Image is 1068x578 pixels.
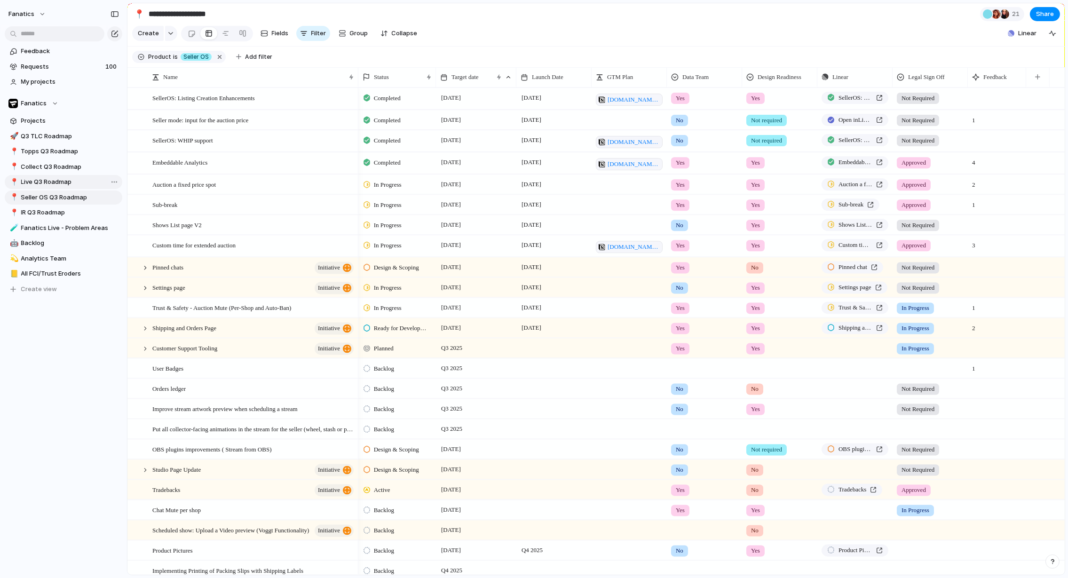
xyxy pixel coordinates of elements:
[822,156,888,168] a: Embeddable Analytics
[439,199,463,210] span: [DATE]
[839,220,872,230] span: Shows List page V2
[21,99,47,108] span: Fanatics
[318,342,340,355] span: initiative
[8,208,18,217] button: 📍
[902,263,934,272] span: Not Required
[10,192,16,203] div: 📍
[439,504,463,515] span: [DATE]
[751,506,760,515] span: Yes
[374,384,394,394] span: Backlog
[374,180,402,190] span: In Progress
[839,200,863,209] span: Sub-break
[439,219,463,230] span: [DATE]
[8,193,18,202] button: 📍
[676,384,683,394] span: No
[751,94,760,103] span: Yes
[676,200,685,210] span: Yes
[519,114,544,126] span: [DATE]
[257,26,293,41] button: Fields
[5,175,122,189] a: 📍Live Q3 Roadmap
[152,342,217,353] span: Customer Support Tooling
[21,177,119,187] span: Live Q3 Roadmap
[968,111,979,125] span: 1
[968,195,979,210] span: 1
[183,53,209,61] span: Seller OS
[152,282,185,293] span: Settings page
[173,53,178,61] span: is
[4,7,51,22] button: fanatics
[152,545,193,555] span: Product Pictures
[10,207,16,218] div: 📍
[10,253,16,264] div: 💫
[439,363,465,374] span: Q3 2025
[607,72,633,82] span: GTM Plan
[519,261,544,273] span: [DATE]
[751,445,782,454] span: Not required
[10,131,16,142] div: 🚀
[902,94,934,103] span: Not Required
[1030,7,1060,21] button: Share
[10,161,16,172] div: 📍
[152,179,216,190] span: Auction a fixed price spot
[519,219,544,230] span: [DATE]
[152,524,309,535] span: Scheduled show: Upload a Video preview (Voggt Functionality)
[676,94,685,103] span: Yes
[751,303,760,313] span: Yes
[315,484,354,496] button: initiative
[10,269,16,279] div: 📒
[374,445,419,454] span: Design & Scoping
[374,94,401,103] span: Completed
[5,206,122,220] div: 📍IR Q3 Roadmap
[318,524,340,537] span: initiative
[822,261,883,273] a: Pinned chat
[5,129,122,143] a: 🚀Q3 TLC Roadmap
[439,179,463,190] span: [DATE]
[10,177,16,188] div: 📍
[682,72,709,82] span: Data Team
[10,238,16,249] div: 🤖
[822,178,888,190] a: Auction a fixed price spot
[152,363,183,373] span: User Badges
[676,344,685,353] span: Yes
[519,157,544,168] span: [DATE]
[519,545,545,556] span: Q4 2025
[350,29,368,38] span: Group
[676,180,685,190] span: Yes
[822,198,879,211] a: Sub-break
[451,72,479,82] span: Target date
[5,236,122,250] a: 🤖Backlog
[374,324,428,333] span: Ready for Development
[152,322,216,333] span: Shipping and Orders Page
[902,384,934,394] span: Not Required
[152,92,255,103] span: SellerOS: Listing Creation Enhancements
[839,135,872,145] span: SellerOS: WHIP support
[374,465,419,475] span: Design & Scoping
[374,526,394,535] span: Backlog
[676,324,685,333] span: Yes
[8,177,18,187] button: 📍
[374,506,394,515] span: Backlog
[532,72,563,82] span: Launch Date
[163,72,178,82] span: Name
[751,465,759,475] span: No
[134,8,144,20] div: 📍
[519,199,544,210] span: [DATE]
[374,546,394,555] span: Backlog
[439,282,463,293] span: [DATE]
[822,443,888,455] a: OBS plugins improvements ( Stream from OBS)
[439,383,465,394] span: Q3 2025
[839,93,872,103] span: SellerOS: Listing Creation Enhancements
[439,342,465,354] span: Q3 2025
[132,26,164,41] button: Create
[439,92,463,103] span: [DATE]
[374,158,401,167] span: Completed
[374,116,401,125] span: Completed
[5,60,122,74] a: Requests100
[315,342,354,355] button: initiative
[1012,9,1022,19] span: 21
[519,92,544,103] span: [DATE]
[318,322,340,335] span: initiative
[519,179,544,190] span: [DATE]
